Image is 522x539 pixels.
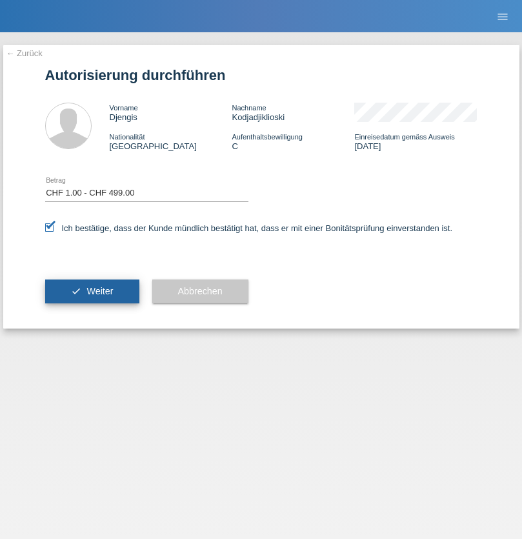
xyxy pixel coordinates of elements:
[232,133,302,141] span: Aufenthaltsbewilligung
[490,12,516,20] a: menu
[178,286,223,296] span: Abbrechen
[354,133,454,141] span: Einreisedatum gemäss Ausweis
[354,132,477,151] div: [DATE]
[232,104,266,112] span: Nachname
[45,223,453,233] label: Ich bestätige, dass der Kunde mündlich bestätigt hat, dass er mit einer Bonitätsprüfung einversta...
[6,48,43,58] a: ← Zurück
[496,10,509,23] i: menu
[45,67,477,83] h1: Autorisierung durchführen
[86,286,113,296] span: Weiter
[152,280,248,304] button: Abbrechen
[110,104,138,112] span: Vorname
[45,280,139,304] button: check Weiter
[232,103,354,122] div: Kodjadjiklioski
[110,132,232,151] div: [GEOGRAPHIC_DATA]
[110,133,145,141] span: Nationalität
[71,286,81,296] i: check
[110,103,232,122] div: Djengis
[232,132,354,151] div: C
